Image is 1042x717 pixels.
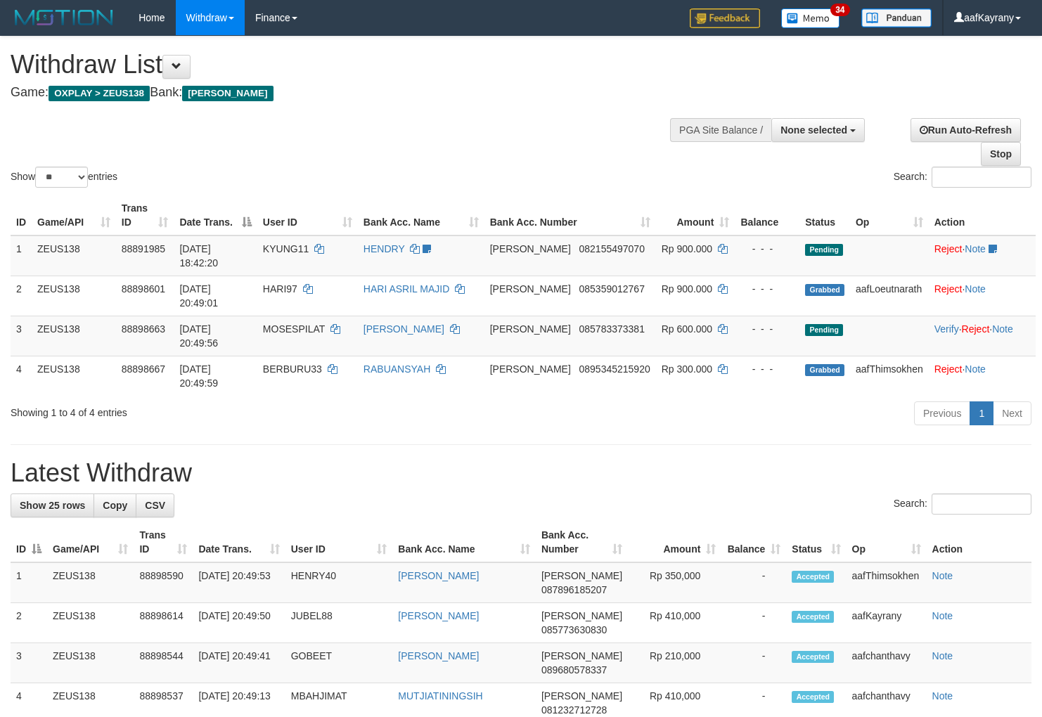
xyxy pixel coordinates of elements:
td: HENRY40 [285,562,393,603]
img: MOTION_logo.png [11,7,117,28]
a: Stop [981,142,1021,166]
label: Search: [894,167,1031,188]
th: Date Trans.: activate to sort column ascending [193,522,285,562]
td: ZEUS138 [32,316,116,356]
a: [PERSON_NAME] [398,650,479,661]
td: - [721,562,786,603]
td: ZEUS138 [47,603,134,643]
span: KYUNG11 [263,243,309,254]
a: Previous [914,401,970,425]
td: GOBEET [285,643,393,683]
td: 2 [11,276,32,316]
td: 4 [11,356,32,396]
span: [PERSON_NAME] [541,690,622,702]
span: [PERSON_NAME] [541,650,622,661]
td: 1 [11,235,32,276]
span: OXPLAY > ZEUS138 [49,86,150,101]
a: Verify [934,323,959,335]
td: aafThimsokhen [850,356,929,396]
select: Showentries [35,167,88,188]
span: Pending [805,324,843,336]
td: [DATE] 20:49:41 [193,643,285,683]
td: 88898590 [134,562,193,603]
td: 1 [11,562,47,603]
a: [PERSON_NAME] [364,323,444,335]
td: ZEUS138 [32,276,116,316]
span: [PERSON_NAME] [490,363,571,375]
a: 1 [970,401,993,425]
a: MUTJIATININGSIH [398,690,482,702]
span: Pending [805,244,843,256]
a: Show 25 rows [11,493,94,517]
span: [PERSON_NAME] [490,243,571,254]
h4: Game: Bank: [11,86,681,100]
a: Reject [962,323,990,335]
div: PGA Site Balance / [670,118,771,142]
th: Balance: activate to sort column ascending [721,522,786,562]
span: Accepted [792,571,834,583]
span: [DATE] 18:42:20 [179,243,218,269]
td: Rp 210,000 [628,643,721,683]
th: Status [799,195,850,235]
span: None selected [780,124,847,136]
th: Action [927,522,1031,562]
a: Note [965,243,986,254]
a: CSV [136,493,174,517]
th: Bank Acc. Number: activate to sort column ascending [536,522,628,562]
a: Reject [934,243,963,254]
span: Rp 600.000 [662,323,712,335]
a: Note [932,650,953,661]
span: Accepted [792,651,834,663]
td: Rp 410,000 [628,603,721,643]
th: Game/API: activate to sort column ascending [32,195,116,235]
th: Op: activate to sort column ascending [850,195,929,235]
span: HARI97 [263,283,297,295]
input: Search: [932,167,1031,188]
span: Copy 087896185207 to clipboard [541,584,607,595]
a: [PERSON_NAME] [398,570,479,581]
span: Accepted [792,691,834,703]
a: Note [965,283,986,295]
th: Trans ID: activate to sort column ascending [116,195,174,235]
td: · · [929,316,1036,356]
span: Accepted [792,611,834,623]
span: [DATE] 20:49:01 [179,283,218,309]
td: 3 [11,643,47,683]
th: Bank Acc. Number: activate to sort column ascending [484,195,656,235]
th: Game/API: activate to sort column ascending [47,522,134,562]
th: User ID: activate to sort column ascending [257,195,358,235]
div: Showing 1 to 4 of 4 entries [11,400,424,420]
td: ZEUS138 [32,356,116,396]
span: Rp 900.000 [662,283,712,295]
label: Show entries [11,167,117,188]
span: 88898601 [122,283,165,295]
a: RABUANSYAH [364,363,430,375]
th: Date Trans.: activate to sort column descending [174,195,257,235]
span: Rp 300.000 [662,363,712,375]
td: ZEUS138 [47,562,134,603]
a: Reject [934,363,963,375]
span: CSV [145,500,165,511]
div: - - - [740,322,794,336]
td: aafchanthavy [847,643,927,683]
td: - [721,643,786,683]
span: BERBURU33 [263,363,322,375]
a: Run Auto-Refresh [911,118,1021,142]
td: 88898544 [134,643,193,683]
td: [DATE] 20:49:50 [193,603,285,643]
span: [PERSON_NAME] [182,86,273,101]
th: Status: activate to sort column ascending [786,522,846,562]
span: Grabbed [805,364,844,376]
a: Note [932,610,953,621]
label: Search: [894,493,1031,515]
img: Feedback.jpg [690,8,760,28]
th: Balance [735,195,799,235]
th: Bank Acc. Name: activate to sort column ascending [358,195,484,235]
span: Copy 0895345215920 to clipboard [579,363,650,375]
span: MOSESPILAT [263,323,325,335]
th: ID [11,195,32,235]
img: panduan.png [861,8,932,27]
td: Rp 350,000 [628,562,721,603]
td: 2 [11,603,47,643]
td: [DATE] 20:49:53 [193,562,285,603]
